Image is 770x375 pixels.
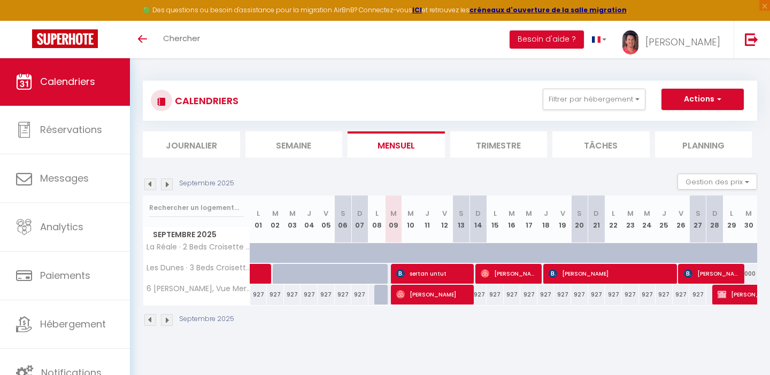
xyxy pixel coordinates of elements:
[301,196,318,243] th: 04
[504,196,521,243] th: 16
[554,285,571,304] div: 927
[149,198,244,217] input: Rechercher un logement...
[318,196,335,243] th: 05
[679,208,683,218] abbr: V
[145,243,252,251] span: La Réale · 2 Beds Croisette Beaches Sea View Parking Free
[267,285,284,304] div: 927
[145,285,252,293] span: 6 [PERSON_NAME], Vue Mer et [GEOGRAPHIC_DATA]
[179,314,234,324] p: Septembre 2025
[696,208,700,218] abbr: S
[289,208,296,218] abbr: M
[307,208,311,218] abbr: J
[469,5,627,14] strong: créneaux d'ouverture de la salle migration
[571,285,588,304] div: 927
[644,208,650,218] abbr: M
[407,208,414,218] abbr: M
[520,285,537,304] div: 927
[341,208,345,218] abbr: S
[689,285,706,304] div: 927
[639,196,656,243] th: 24
[552,131,650,158] li: Tâches
[622,30,638,54] img: ...
[390,208,397,218] abbr: M
[673,196,690,243] th: 26
[284,285,301,304] div: 927
[509,208,515,218] abbr: M
[436,196,453,243] th: 12
[487,285,504,304] div: 927
[544,208,548,218] abbr: J
[537,196,555,243] th: 18
[453,196,470,243] th: 13
[459,208,464,218] abbr: S
[442,208,447,218] abbr: V
[257,208,260,218] abbr: L
[179,178,234,189] p: Septembre 2025
[549,263,674,284] span: [PERSON_NAME]
[301,285,318,304] div: 927
[32,29,98,48] img: Super Booking
[172,89,238,113] h3: CALENDRIERS
[639,285,656,304] div: 927
[673,285,690,304] div: 927
[745,33,758,46] img: logout
[577,208,582,218] abbr: S
[450,131,548,158] li: Trimestre
[143,227,250,243] span: Septembre 2025
[706,196,723,243] th: 28
[163,33,200,44] span: Chercher
[605,285,622,304] div: 927
[612,208,615,218] abbr: L
[155,21,208,58] a: Chercher
[520,196,537,243] th: 17
[143,131,240,158] li: Journalier
[543,89,645,110] button: Filtrer par hébergement
[245,131,343,158] li: Semaine
[40,220,83,233] span: Analytics
[594,208,599,218] abbr: D
[145,264,252,272] span: Les Dunes · 3 Beds Croisette Beaches Sea View
[375,208,379,218] abbr: L
[250,196,267,243] th: 01
[487,196,504,243] th: 15
[40,317,106,331] span: Hébergement
[402,196,419,243] th: 10
[335,196,352,243] th: 06
[40,75,95,88] span: Calendriers
[425,208,429,218] abbr: J
[284,196,301,243] th: 03
[684,263,741,284] span: [PERSON_NAME]
[40,123,102,136] span: Réservations
[745,208,752,218] abbr: M
[554,196,571,243] th: 19
[357,208,363,218] abbr: D
[526,208,532,218] abbr: M
[494,208,497,218] abbr: L
[510,30,584,49] button: Besoin d'aide ?
[368,196,386,243] th: 08
[504,285,521,304] div: 927
[351,285,368,304] div: 927
[622,285,639,304] div: 927
[396,284,471,304] span: [PERSON_NAME]
[469,285,487,304] div: 927
[481,263,538,284] span: [PERSON_NAME]
[475,208,481,218] abbr: D
[645,35,720,49] span: [PERSON_NAME]
[712,208,718,218] abbr: D
[272,208,279,218] abbr: M
[560,208,565,218] abbr: V
[571,196,588,243] th: 20
[723,196,741,243] th: 29
[689,196,706,243] th: 27
[318,285,335,304] div: 927
[469,196,487,243] th: 14
[662,208,666,218] abbr: J
[40,171,89,185] span: Messages
[324,208,328,218] abbr: V
[622,196,639,243] th: 23
[335,285,352,304] div: 927
[730,208,733,218] abbr: L
[661,89,744,110] button: Actions
[250,285,267,304] div: 927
